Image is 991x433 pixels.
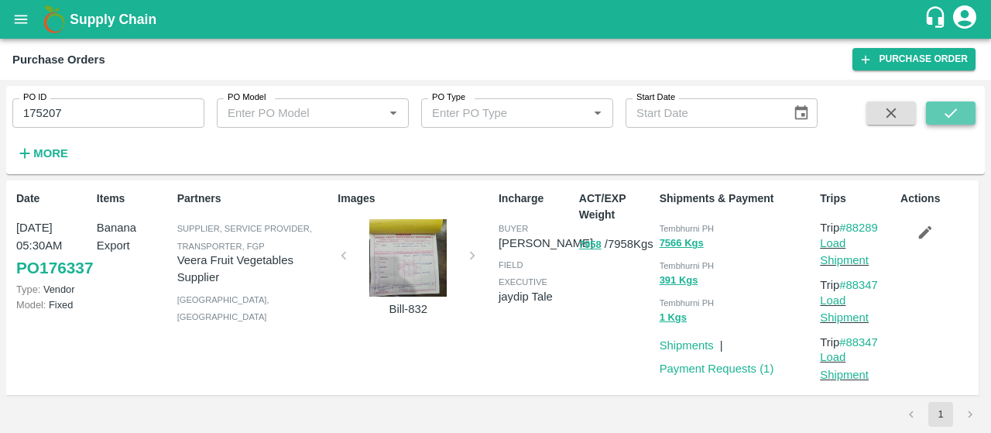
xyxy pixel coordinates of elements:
[951,3,979,36] div: account of current user
[426,103,563,123] input: Enter PO Type
[636,91,675,104] label: Start Date
[16,282,91,297] p: Vendor
[820,334,894,351] p: Trip
[820,191,894,207] p: Trips
[432,91,465,104] label: PO Type
[579,191,653,223] p: ACT/EXP Weight
[820,277,894,294] p: Trip
[338,191,492,207] p: Images
[660,363,774,375] a: Payment Requests (1)
[23,91,46,104] label: PO ID
[820,219,894,236] p: Trip
[852,48,976,70] a: Purchase Order
[820,294,869,324] a: Load Shipment
[499,260,547,287] span: field executive
[660,191,814,207] p: Shipments & Payment
[16,219,91,254] p: [DATE] 05:30AM
[70,9,924,30] a: Supply Chain
[16,297,91,312] p: Fixed
[350,301,466,318] p: Bill-832
[626,98,780,128] input: Start Date
[499,235,593,252] p: [PERSON_NAME]
[221,103,358,123] input: Enter PO Model
[39,4,70,35] img: logo
[820,351,869,380] a: Load Shipment
[383,103,403,123] button: Open
[660,339,714,352] a: Shipments
[579,235,653,253] p: / 7958 Kgs
[499,191,573,207] p: Incharge
[660,309,687,327] button: 1 Kgs
[97,191,171,207] p: Items
[16,191,91,207] p: Date
[228,91,266,104] label: PO Model
[16,299,46,311] span: Model:
[660,261,715,270] span: Tembhurni PH
[928,402,953,427] button: page 1
[16,254,93,282] a: PO176337
[839,279,878,291] a: #88347
[177,295,269,321] span: [GEOGRAPHIC_DATA] , [GEOGRAPHIC_DATA]
[897,402,985,427] nav: pagination navigation
[660,235,704,253] button: 7566 Kgs
[177,224,312,250] span: Supplier, Service Provider, Transporter, FGP
[900,191,975,207] p: Actions
[12,50,105,70] div: Purchase Orders
[177,191,332,207] p: Partners
[714,331,723,354] div: |
[660,224,715,233] span: Tembhurni PH
[660,272,698,290] button: 391 Kgs
[70,12,156,27] b: Supply Chain
[16,284,40,295] span: Type:
[579,236,602,254] button: 7958
[33,147,68,160] strong: More
[177,252,332,287] p: Veera Fruit Vegetables Supplier
[820,237,869,266] a: Load Shipment
[588,103,608,123] button: Open
[499,224,528,233] span: buyer
[660,298,715,308] span: Tembhurni PH
[839,222,878,234] a: #88289
[12,140,72,167] button: More
[924,5,951,33] div: customer-support
[499,288,573,305] p: jaydip Tale
[12,98,204,128] input: Enter PO ID
[97,219,171,254] p: Banana Export
[3,2,39,37] button: open drawer
[839,336,878,349] a: #88347
[787,98,816,128] button: Choose date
